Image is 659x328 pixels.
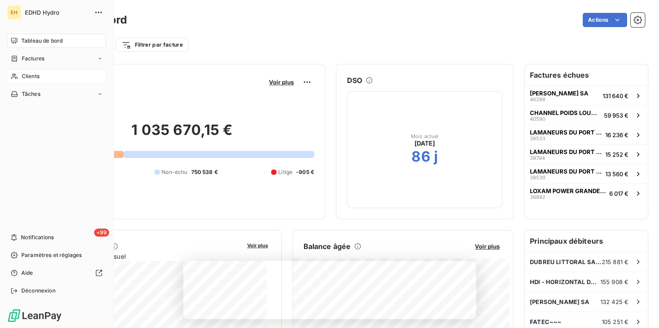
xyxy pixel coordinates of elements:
span: Mois actuel [411,134,439,139]
span: 131 640 € [603,92,628,99]
span: 13 560 € [605,170,628,178]
span: 750 538 € [191,168,218,176]
h6: Factures échues [525,64,648,86]
h2: j [434,148,438,166]
iframe: Enquête de LeanPay [183,261,476,319]
span: Aide [21,269,33,277]
button: Filtrer par facture [116,38,189,52]
span: 6 017 € [609,190,628,197]
span: 15 252 € [605,151,628,158]
span: 38533 [530,136,545,141]
span: 40288 [530,97,545,102]
div: EH [7,5,21,20]
span: 36882 [530,194,545,200]
span: LAMANEURS DU PORT DE [GEOGRAPHIC_DATA]*** [530,148,602,155]
span: HDI - HORIZONTAL DRILLING INTERNATIONAL~ [530,278,600,285]
button: Voir plus [245,241,271,249]
span: FATEC~~~ [530,318,561,325]
h6: DSO [347,75,362,86]
span: EDHD Hydro [25,9,89,16]
span: 215 881 € [602,258,628,265]
button: LOXAM POWER GRANDE-SYNTHE***368826 017 € [525,183,648,203]
span: Non-échu [162,168,187,176]
span: Factures [22,55,44,63]
span: Voir plus [247,242,268,249]
h6: Balance âgée [304,241,351,252]
span: 155 908 € [600,278,628,285]
button: LAMANEURS DU PORT DE [GEOGRAPHIC_DATA]***3979415 252 € [525,144,648,164]
span: [PERSON_NAME] SA [530,90,588,97]
button: LAMANEURS DU PORT DE [GEOGRAPHIC_DATA]***3853316 236 € [525,125,648,144]
span: +99 [94,229,109,237]
span: Paramètres et réglages [21,251,82,259]
span: [PERSON_NAME] SA [530,298,589,305]
span: Litige [278,168,292,176]
span: DUBREU LITTORAL SAS*** [530,258,602,265]
span: Voir plus [475,243,500,250]
button: Actions [583,13,627,27]
span: 38530 [530,175,545,180]
button: [PERSON_NAME] SA40288131 640 € [525,86,648,105]
span: Notifications [21,233,54,241]
button: LAMANEURS DU PORT DE [GEOGRAPHIC_DATA]***3853013 560 € [525,164,648,183]
span: LAMANEURS DU PORT DE [GEOGRAPHIC_DATA]*** [530,129,602,136]
span: LOXAM POWER GRANDE-SYNTHE*** [530,187,606,194]
span: 105 251 € [602,318,628,325]
span: Voir plus [269,79,294,86]
h6: Principaux débiteurs [525,230,648,252]
h2: 86 [411,148,430,166]
button: CHANNEL POIDS LOURDS CALAIS***4059059 953 € [525,105,648,125]
span: Tableau de bord [21,37,63,45]
img: Logo LeanPay [7,308,62,323]
span: Chiffre d'affaires mensuel [50,252,241,261]
span: Déconnexion [21,287,55,295]
span: CHANNEL POIDS LOURDS CALAIS*** [530,109,600,116]
span: 39794 [530,155,545,161]
a: Aide [7,266,106,280]
iframe: Intercom live chat [629,298,650,319]
span: Tâches [22,90,40,98]
span: 59 953 € [604,112,628,119]
span: [DATE] [414,139,435,148]
span: 40590 [530,116,545,122]
span: 132 425 € [600,298,628,305]
button: Voir plus [266,78,296,86]
h2: 1 035 670,15 € [50,121,314,148]
button: Voir plus [472,242,502,250]
span: 16 236 € [605,131,628,138]
span: -905 € [296,168,314,176]
span: Clients [22,72,39,80]
span: LAMANEURS DU PORT DE [GEOGRAPHIC_DATA]*** [530,168,602,175]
